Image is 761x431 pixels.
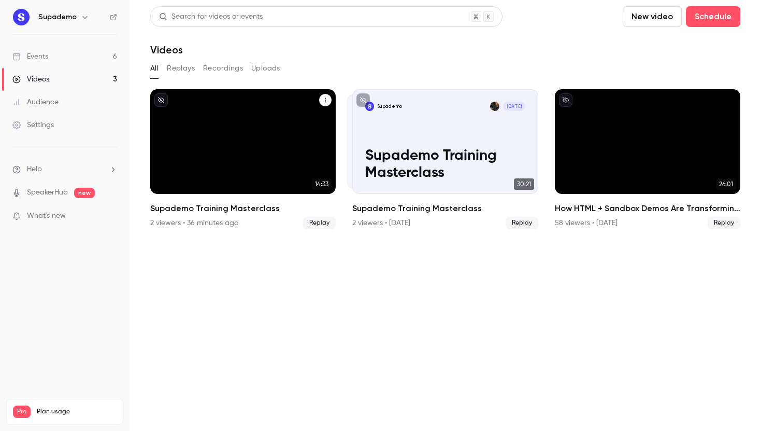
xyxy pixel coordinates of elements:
button: Schedule [686,6,740,27]
button: Recordings [203,60,243,77]
button: unpublished [559,93,572,107]
section: Videos [150,6,740,425]
button: unpublished [356,93,370,107]
span: Replay [303,217,336,229]
ul: Videos [150,89,740,229]
a: Supademo Training MasterclassSupademoPaulina Staszuk[DATE]Supademo Training Masterclass30:21Supad... [352,89,538,229]
div: Audience [12,97,59,107]
span: Pro [13,406,31,418]
span: new [74,188,95,198]
span: 30:21 [514,178,534,190]
li: How HTML + Sandbox Demos Are Transforming the Buyer Journey [555,89,740,229]
button: All [150,60,159,77]
div: 2 viewers • 36 minutes ago [150,218,238,228]
button: Replays [167,60,195,77]
div: Search for videos or events [159,11,263,22]
li: Supademo Training Masterclass [352,89,538,229]
p: Supademo [377,103,402,109]
li: help-dropdown-opener [12,164,117,175]
h2: Supademo Training Masterclass [352,202,538,215]
h2: How HTML + Sandbox Demos Are Transforming the Buyer Journey [555,202,740,215]
h6: Supademo [38,12,77,22]
button: Uploads [251,60,280,77]
div: 2 viewers • [DATE] [352,218,410,228]
h2: Supademo Training Masterclass [150,202,336,215]
li: Supademo Training Masterclass [150,89,336,229]
div: Settings [12,120,54,130]
iframe: Noticeable Trigger [105,212,117,221]
button: New video [623,6,682,27]
div: Events [12,51,48,62]
a: 26:01How HTML + Sandbox Demos Are Transforming the Buyer Journey58 viewers • [DATE]Replay [555,89,740,229]
span: [DATE] [503,102,525,111]
span: Help [27,164,42,175]
span: Replay [708,217,740,229]
p: Supademo Training Masterclass [365,147,526,181]
span: 26:01 [716,178,736,190]
h1: Videos [150,44,183,56]
span: What's new [27,211,66,221]
button: unpublished [154,93,168,107]
img: Paulina Staszuk [490,102,499,111]
span: Replay [506,217,538,229]
div: Videos [12,74,49,85]
span: Plan usage [37,408,117,416]
div: 58 viewers • [DATE] [555,218,618,228]
a: 14:33Supademo Training Masterclass2 viewers • 36 minutes agoReplay [150,89,336,229]
a: SpeakerHub [27,187,68,198]
img: Supademo [13,9,30,25]
span: 14:33 [312,178,332,190]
